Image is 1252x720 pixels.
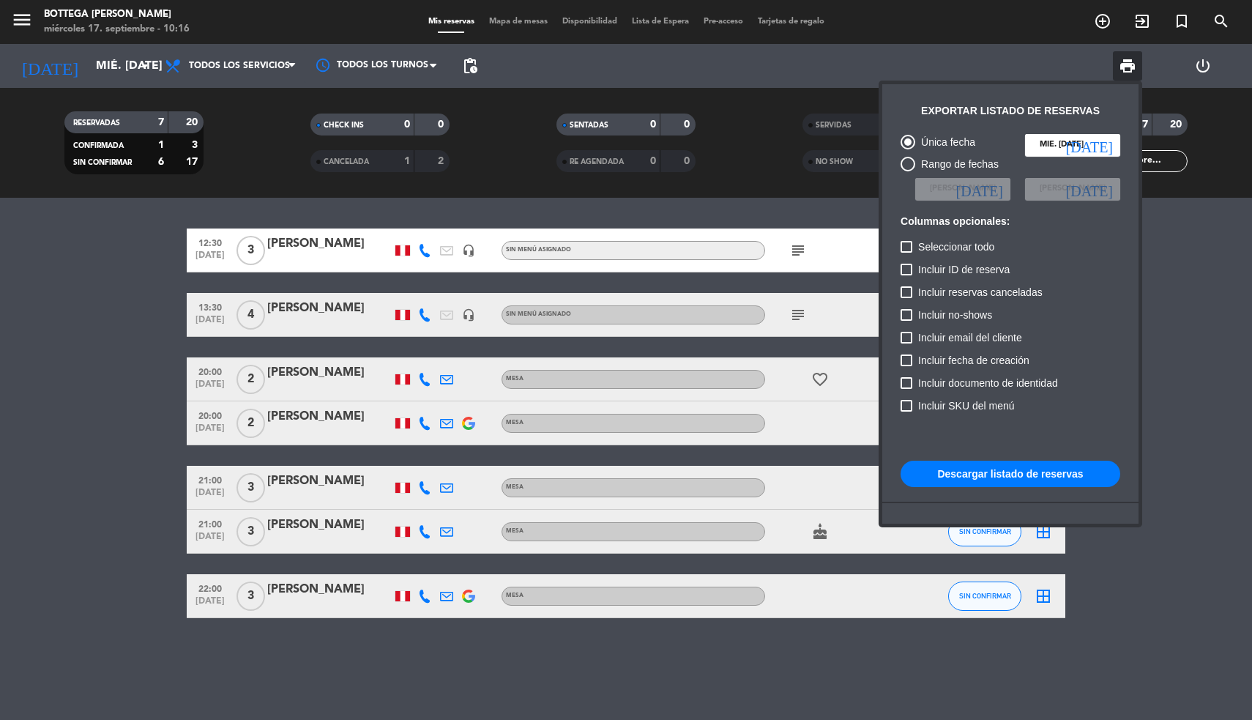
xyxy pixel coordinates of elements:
i: [DATE] [956,182,1003,196]
span: Incluir reservas canceladas [918,283,1043,301]
div: Única fecha [915,134,975,151]
button: Descargar listado de reservas [901,461,1120,487]
span: [PERSON_NAME] [930,182,996,196]
span: Incluir no-shows [918,306,992,324]
h6: Columnas opcionales: [901,215,1120,228]
i: [DATE] [1066,138,1113,152]
span: Incluir documento de identidad [918,374,1058,392]
span: [PERSON_NAME] [1040,182,1106,196]
i: [DATE] [1066,182,1113,196]
span: Incluir fecha de creación [918,352,1029,369]
div: Rango de fechas [915,156,999,173]
span: Incluir ID de reserva [918,261,1010,278]
span: print [1119,57,1136,75]
span: Incluir email del cliente [918,329,1022,346]
span: Seleccionar todo [918,238,994,256]
div: Exportar listado de reservas [921,103,1100,119]
span: Incluir SKU del menú [918,397,1015,415]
